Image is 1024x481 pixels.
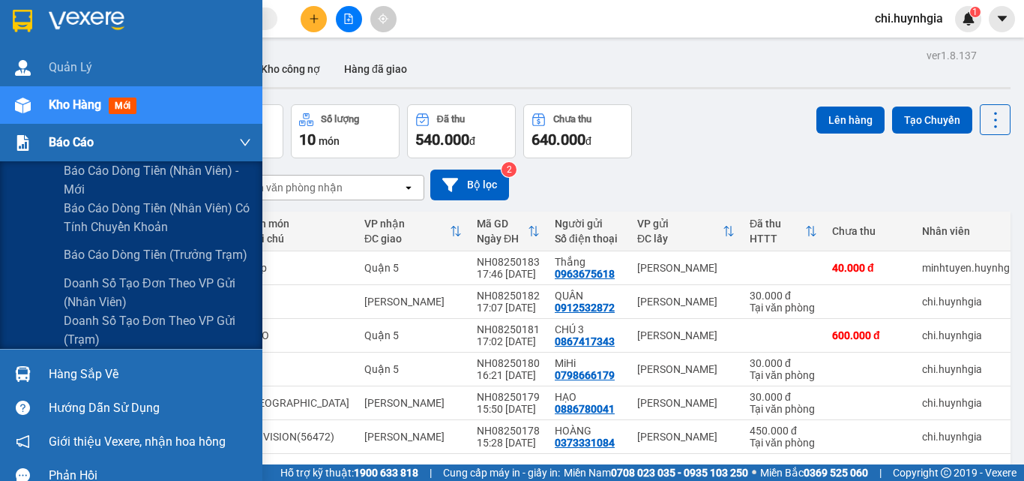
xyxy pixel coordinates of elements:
svg: open [403,182,415,194]
span: Gửi: [13,13,36,29]
button: Kho công nợ [249,51,332,87]
div: Người gửi [555,218,622,230]
span: Kho hàng [49,98,101,112]
span: chi.huynhgia [863,9,955,28]
div: ĐC giao [364,233,450,245]
th: Toggle SortBy [357,212,469,251]
div: TX [248,397,349,409]
strong: 0708 023 035 - 0935 103 250 [611,467,748,479]
div: 30.000 đ [750,357,817,369]
div: NH08250178 [477,425,540,437]
div: 16:21 [DATE] [477,369,540,381]
div: Chưa thu [832,225,907,237]
button: Lên hàng [816,107,885,134]
div: chi.huynhgia [922,397,1018,409]
div: VP nhận [364,218,450,230]
div: 450.000 đ [750,425,817,437]
div: T [248,296,349,308]
img: warehouse-icon [15,366,31,382]
div: Quận 5 [364,262,462,274]
div: [PERSON_NAME] [637,329,735,341]
span: Doanh số tạo đơn theo VP gửi (nhân viên) [64,274,251,311]
div: Mã GD [477,218,528,230]
span: Báo cáo [49,133,94,152]
span: Báo cáo dòng tiền (nhân viên) - mới [64,161,251,199]
span: Hỗ trợ kỹ thuật: [280,464,418,481]
div: 17:07 [DATE] [477,302,540,314]
div: NH08250179 [477,391,540,403]
div: chi.huynhgia [922,363,1018,375]
div: 0798666179 [555,369,615,381]
div: VY [143,31,248,49]
span: Miền Nam [564,464,748,481]
div: Tại văn phòng [750,437,817,449]
div: [PERSON_NAME] [637,397,735,409]
span: copyright [941,467,951,478]
div: Đã thu [750,218,805,230]
div: 40.000 [141,95,250,131]
div: Chưa thu [553,114,591,125]
div: Số điện thoại [555,233,622,245]
div: 30.000 đ [750,290,817,302]
div: [PERSON_NAME] [364,431,462,443]
div: Chọn văn phòng nhận [239,180,343,195]
div: 0886780041 [555,403,615,415]
span: question-circle [16,401,30,415]
div: Quận 5 [143,13,248,31]
div: Quận 5 [364,363,462,375]
div: Ghi chú [248,233,349,245]
span: down [239,137,251,149]
span: 10 [299,131,316,149]
div: [PERSON_NAME] [364,296,462,308]
button: aim [370,6,397,32]
button: Hàng đã giao [332,51,419,87]
span: đ [469,135,475,147]
span: 640.000 [531,131,585,149]
div: Tên món [248,218,349,230]
div: [PERSON_NAME] [637,296,735,308]
strong: 1900 633 818 [354,467,418,479]
span: 1 [972,7,978,17]
div: NH08250180 [477,357,540,369]
img: warehouse-icon [15,60,31,76]
div: 0912532872 [555,302,615,314]
div: Hàng sắp về [49,363,251,386]
div: Tại văn phòng [750,302,817,314]
button: Bộ lọc [430,170,509,200]
div: HẠO [555,391,622,403]
div: minhtuyen.huynhgia [922,262,1018,274]
sup: 2 [502,162,516,177]
div: MiHi [555,357,622,369]
div: ver 1.8.137 [927,47,977,64]
div: 0963675618 [13,65,133,86]
div: 17:02 [DATE] [477,335,540,347]
div: 40.000 đ [832,262,907,274]
button: Số lượng10món [291,104,400,158]
div: 0963675618 [555,268,615,280]
div: 0867417343 [555,335,615,347]
div: HTTT [750,233,805,245]
th: Toggle SortBy [630,212,742,251]
button: Chưa thu640.000đ [523,104,632,158]
div: [PERSON_NAME] [637,363,735,375]
div: NH08250182 [477,290,540,302]
img: icon-new-feature [962,12,975,26]
div: ĐC lấy [637,233,723,245]
div: QUÂN [555,290,622,302]
button: Đã thu540.000đ [407,104,516,158]
div: chi.huynhgia [922,329,1018,341]
img: logo-vxr [13,10,32,32]
div: [PERSON_NAME] [637,431,735,443]
div: NH08250183 [477,256,540,268]
span: | [430,464,432,481]
div: XE VISION(56472) [248,431,349,443]
div: Tại văn phòng [750,369,817,381]
div: Tại văn phòng [750,403,817,415]
span: file-add [343,14,354,24]
span: đ [585,135,591,147]
div: [PERSON_NAME] [13,13,133,47]
span: mới [109,98,136,114]
div: 30.000 đ [750,391,817,403]
div: 15:28 [DATE] [477,437,540,449]
span: caret-down [996,12,1009,26]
